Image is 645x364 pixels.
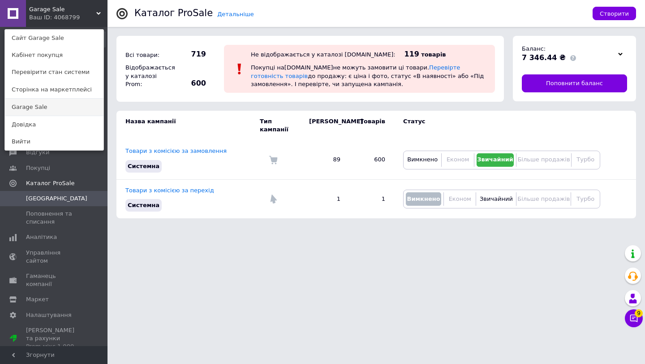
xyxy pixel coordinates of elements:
td: Тип кампанії [260,111,300,140]
button: Турбо [574,153,598,167]
img: Комісія за перехід [269,195,278,204]
a: Вийти [5,133,103,150]
td: 89 [300,140,349,179]
td: 1 [349,179,394,218]
span: Аналітика [26,233,57,241]
span: Системна [128,202,159,208]
span: Покупці на [DOMAIN_NAME] не можуть замовити ці товари. до продажу: є ціна і фото, статус «В наявн... [251,64,484,87]
span: Турбо [576,195,594,202]
span: Вимкнено [407,156,438,163]
a: Перевірте готовність товарів [251,64,460,79]
button: Чат з покупцем9 [625,309,643,327]
button: Вимкнено [406,192,441,206]
span: Створити [600,10,629,17]
div: Ваш ID: 4068799 [29,13,67,22]
td: Статус [394,111,600,140]
div: Не відображається у каталозі [DOMAIN_NAME]: [251,51,396,58]
a: Garage Sale [5,99,103,116]
span: [GEOGRAPHIC_DATA] [26,195,87,203]
a: Кабінет покупця [5,47,103,64]
div: Каталог ProSale [134,9,213,18]
span: Garage Sale [29,5,96,13]
span: Системна [128,163,159,169]
span: Більше продажів [517,156,570,163]
span: 719 [175,49,206,59]
img: :exclamation: [233,62,246,76]
div: Всі товари: [123,49,172,61]
td: Назва кампанії [116,111,260,140]
td: [PERSON_NAME] [300,111,349,140]
img: Комісія за замовлення [269,156,278,165]
span: Поповнити баланс [546,79,603,87]
a: Перевірити стан системи [5,64,103,81]
span: Економ [447,156,469,163]
span: Економ [449,195,471,202]
span: Управління сайтом [26,249,83,265]
div: Prom мікс 1 000 [26,342,83,351]
button: Турбо [573,192,598,206]
span: Маркет [26,295,49,303]
span: Каталог ProSale [26,179,74,187]
span: товарів [421,51,446,58]
a: Сторінка на маркетплейсі [5,81,103,98]
button: Більше продажів [519,192,568,206]
a: Сайт Garage Sale [5,30,103,47]
td: Товарів [349,111,394,140]
a: Товари з комісією за перехід [125,187,214,194]
td: 600 [349,140,394,179]
button: Більше продажів [519,153,568,167]
button: Звичайний [477,153,514,167]
span: Поповнення та списання [26,210,83,226]
button: Створити [593,7,636,20]
button: Економ [444,153,471,167]
span: 7 346.44 ₴ [522,53,566,62]
span: 119 [404,50,419,58]
button: Вимкнено [406,153,439,167]
span: [PERSON_NAME] та рахунки [26,326,83,351]
span: 9 [635,309,643,317]
a: Товари з комісією за замовлення [125,147,227,154]
span: Налаштування [26,311,72,319]
button: Звичайний [478,192,514,206]
span: Звичайний [480,195,513,202]
a: Довідка [5,116,103,133]
span: Покупці [26,164,50,172]
a: Поповнити баланс [522,74,627,92]
td: 1 [300,179,349,218]
span: Гаманець компанії [26,272,83,288]
span: Турбо [576,156,594,163]
button: Економ [446,192,473,206]
div: Відображається у каталозі Prom: [123,61,172,91]
span: Вимкнено [407,195,440,202]
span: Більше продажів [517,195,570,202]
span: Баланс: [522,45,546,52]
span: 600 [175,78,206,88]
span: Відгуки [26,148,49,156]
a: Детальніше [217,11,254,17]
span: Звичайний [477,156,513,163]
